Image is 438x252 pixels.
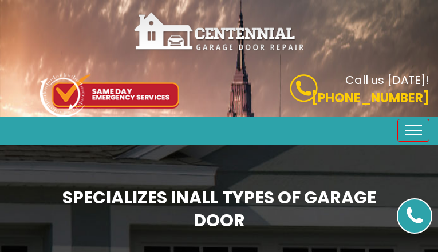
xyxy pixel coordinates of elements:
button: Toggle navigation [397,119,429,142]
a: Call us [DATE]! [PHONE_NUMBER] [228,74,430,107]
img: Centennial.png [133,11,305,52]
p: [PHONE_NUMBER] [228,89,430,107]
img: icon-top.png [40,73,179,117]
b: Call us [DATE]! [345,72,429,88]
b: Specializes in [62,185,376,233]
span: All Types of Garage Door [189,185,376,233]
